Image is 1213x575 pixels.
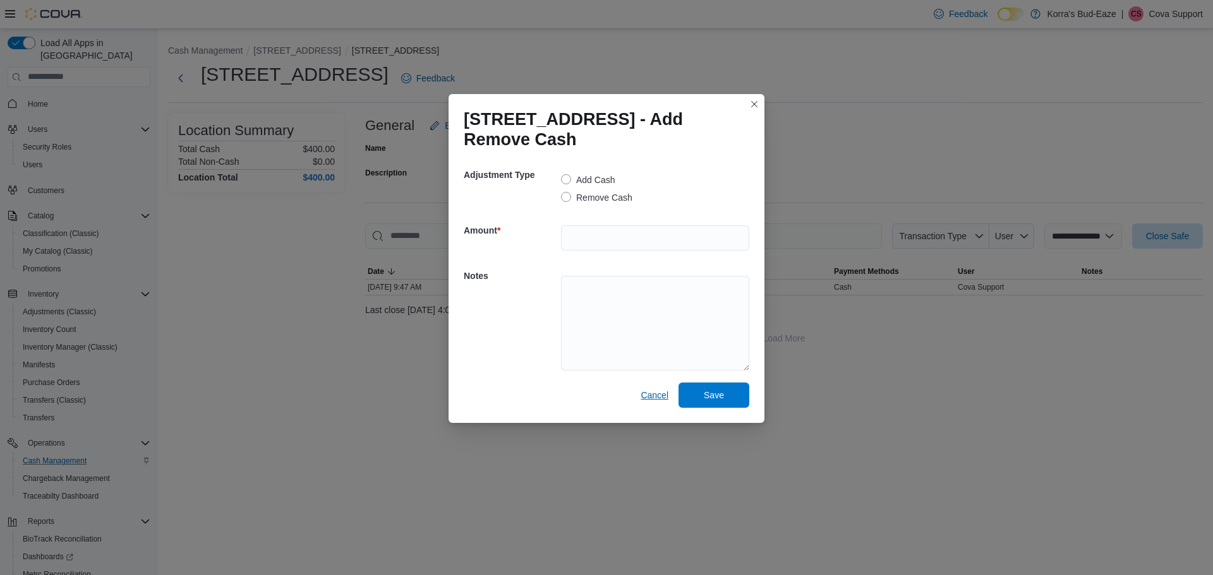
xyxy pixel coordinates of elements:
[561,190,632,205] label: Remove Cash
[747,97,762,112] button: Closes this modal window
[641,389,668,401] span: Cancel
[464,109,739,150] h1: [STREET_ADDRESS] - Add Remove Cash
[464,218,558,243] h5: Amount
[464,263,558,288] h5: Notes
[704,389,724,401] span: Save
[679,382,749,408] button: Save
[561,172,615,187] label: Add Cash
[636,382,673,408] button: Cancel
[464,162,558,187] h5: Adjustment Type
